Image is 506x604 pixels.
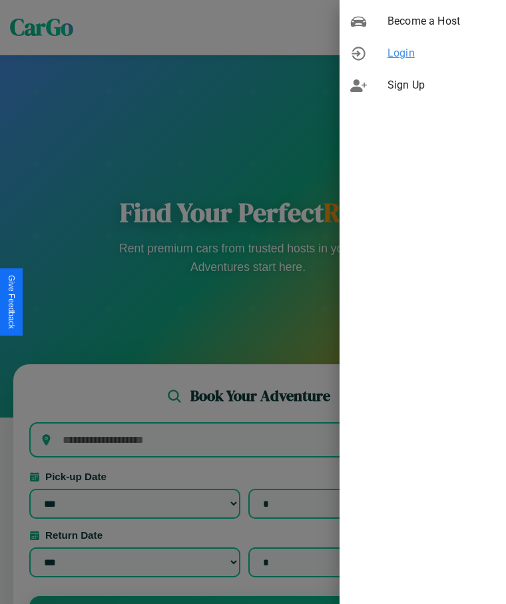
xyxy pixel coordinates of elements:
div: Become a Host [340,5,506,37]
span: Login [387,45,495,61]
div: Sign Up [340,69,506,101]
div: Give Feedback [7,275,16,329]
div: Login [340,37,506,69]
span: Become a Host [387,13,495,29]
span: Sign Up [387,77,495,93]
